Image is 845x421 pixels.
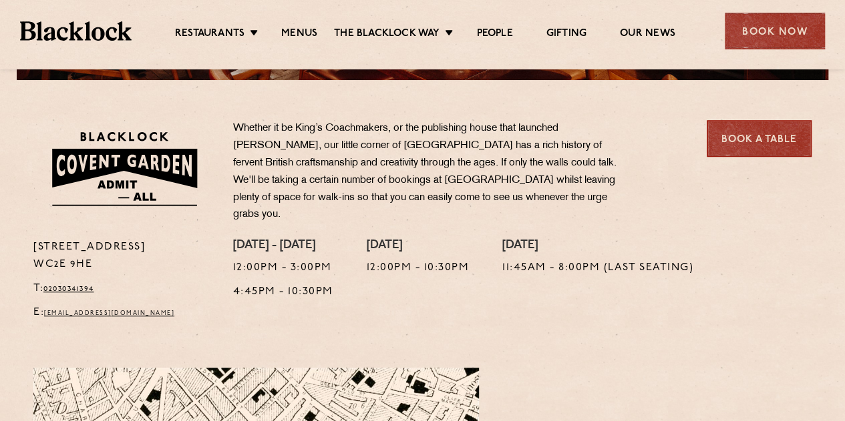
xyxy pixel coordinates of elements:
[367,239,470,254] h4: [DATE]
[281,27,317,42] a: Menus
[233,239,333,254] h4: [DATE] - [DATE]
[233,260,333,277] p: 12:00pm - 3:00pm
[502,260,693,277] p: 11:45am - 8:00pm (Last Seating)
[546,27,586,42] a: Gifting
[175,27,244,42] a: Restaurants
[502,239,693,254] h4: [DATE]
[707,120,812,157] a: Book a Table
[233,284,333,301] p: 4:45pm - 10:30pm
[620,27,675,42] a: Our News
[725,13,825,49] div: Book Now
[476,27,512,42] a: People
[43,285,94,293] a: 02030341394
[33,239,213,274] p: [STREET_ADDRESS] WC2E 9HE
[334,27,440,42] a: The Blacklock Way
[33,280,213,298] p: T:
[44,310,174,316] a: [EMAIL_ADDRESS][DOMAIN_NAME]
[367,260,470,277] p: 12:00pm - 10:30pm
[33,304,213,322] p: E:
[33,120,213,217] img: BLA_1470_CoventGarden_Website_Solid.svg
[233,120,627,224] p: Whether it be King’s Coachmakers, or the publishing house that launched [PERSON_NAME], our little...
[20,21,132,40] img: BL_Textured_Logo-footer-cropped.svg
